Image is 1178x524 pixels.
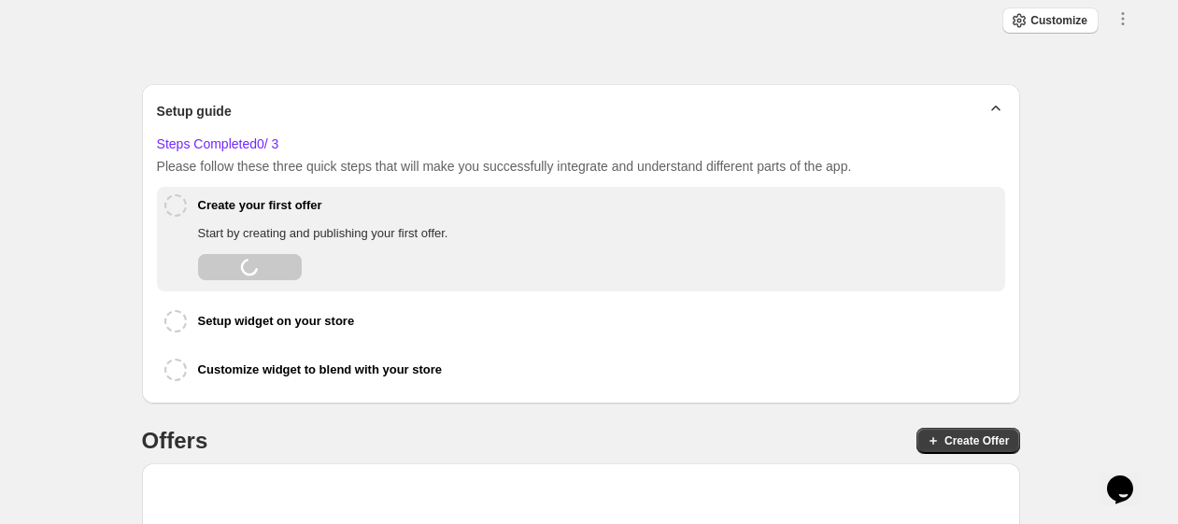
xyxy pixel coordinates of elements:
[198,351,999,389] button: Customize widget to blend with your store
[198,303,999,340] button: Setup widget on your store
[157,102,232,120] span: Setup guide
[916,428,1020,454] button: Create Offer
[1100,449,1159,505] iframe: chat widget
[198,196,322,215] h6: Create your first offer
[1002,7,1099,34] button: Customize
[198,224,995,243] p: Start by creating and publishing your first offer.
[157,157,1006,176] p: Please follow these three quick steps that will make you successfully integrate and understand di...
[198,361,442,379] h6: Customize widget to blend with your store
[157,135,1006,153] h6: Steps Completed 0 / 3
[142,426,208,456] h4: Offers
[1030,13,1087,28] span: Customize
[944,433,1009,448] span: Create Offer
[198,312,355,331] h6: Setup widget on your store
[198,187,999,224] button: Create your first offer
